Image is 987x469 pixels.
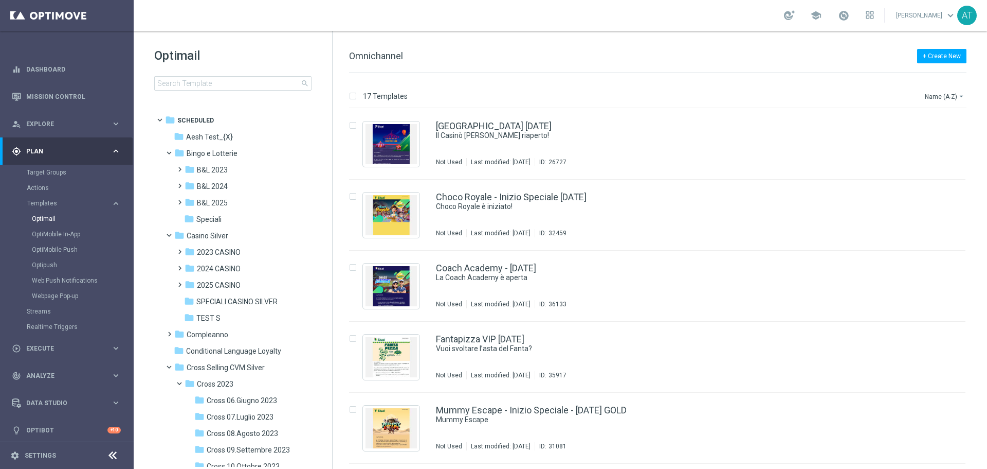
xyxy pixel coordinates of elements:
i: folder [185,197,195,207]
div: Realtime Triggers [27,319,133,335]
i: folder [194,444,205,455]
button: gps_fixed Plan keyboard_arrow_right [11,147,121,155]
img: 31081.jpeg [365,408,417,448]
i: settings [10,451,20,460]
span: Data Studio [26,400,111,406]
span: Cross 2023 [197,379,233,389]
i: folder [174,362,185,372]
a: Webpage Pop-up [32,292,107,300]
a: Fantapizza VIP [DATE] [436,335,524,344]
div: 31081 [549,442,566,450]
i: folder [194,428,205,438]
div: ID: [535,442,566,450]
a: Actions [27,184,107,192]
i: lightbulb [12,426,21,435]
span: Omnichannel [349,50,403,61]
div: +10 [107,427,121,433]
button: Name (A-Z)arrow_drop_down [924,90,966,102]
input: Search Template [154,76,312,91]
span: Scheduled [177,116,214,125]
i: track_changes [12,371,21,380]
div: Not Used [436,229,462,237]
button: Data Studio keyboard_arrow_right [11,399,121,407]
div: Last modified: [DATE] [467,229,535,237]
div: OptiMobile In-App [32,227,133,242]
span: Compleanno [187,330,228,339]
i: folder [174,345,184,356]
button: track_changes Analyze keyboard_arrow_right [11,372,121,380]
a: Streams [27,307,107,316]
div: Vuoi svoltare l’asta del Fanta? [436,344,922,354]
span: Bingo e Lotterie [187,149,237,158]
span: Plan [26,148,111,154]
button: + Create New [917,49,966,63]
a: Optibot [26,416,107,444]
a: Choco Royale è iniziato! [436,202,899,212]
a: Realtime Triggers [27,323,107,331]
div: Actions [27,180,133,196]
a: Mummy Escape [436,415,899,425]
i: folder [185,181,195,191]
button: lightbulb Optibot +10 [11,426,121,435]
div: Templates [27,200,111,206]
div: Explore [12,119,111,129]
i: folder [174,131,184,142]
div: Dashboard [12,56,121,83]
i: keyboard_arrow_right [111,398,121,408]
a: Optipush [32,261,107,269]
div: 26727 [549,158,566,166]
div: Not Used [436,371,462,379]
i: equalizer [12,65,21,74]
span: Cross Selling CVM Silver [187,363,265,372]
div: Data Studio [12,398,111,408]
div: Not Used [436,300,462,308]
span: B&L 2024 [197,182,228,191]
span: 2023 CASINO [197,248,241,257]
a: Il Casinò [PERSON_NAME] riaperto! [436,131,899,141]
div: Web Push Notifications [32,273,133,288]
div: ID: [535,300,566,308]
i: gps_fixed [12,147,21,156]
a: Dashboard [26,56,121,83]
i: folder [194,395,205,405]
i: folder [174,329,185,339]
div: Templates [27,196,133,304]
div: Last modified: [DATE] [467,300,535,308]
div: Optimail [32,211,133,227]
span: Cross 06.Giugno 2023 [207,396,277,405]
div: 32459 [549,229,566,237]
div: Press SPACE to select this row. [339,251,985,322]
i: folder [185,263,195,273]
img: 36133.jpeg [365,266,417,306]
span: search [301,79,309,88]
span: school [810,10,821,21]
div: Last modified: [DATE] [467,158,535,166]
i: folder [185,378,195,389]
span: Casino Silver [187,231,228,240]
i: folder [174,230,185,240]
button: person_search Explore keyboard_arrow_right [11,120,121,128]
a: Settings [25,453,56,459]
div: Not Used [436,442,462,450]
i: keyboard_arrow_right [111,119,121,129]
i: folder [184,296,194,306]
i: folder [184,312,194,323]
a: Mission Control [26,83,121,110]
span: B&L 2023 [197,165,228,175]
div: Optibot [12,416,121,444]
span: Analyze [26,373,111,379]
i: folder [184,214,194,224]
div: Execute [12,344,111,353]
img: 26727.jpeg [365,124,417,164]
p: 17 Templates [363,92,408,101]
span: Execute [26,345,111,352]
span: Conditional Language Loyalty [186,346,281,356]
div: Press SPACE to select this row. [339,109,985,180]
span: 2025 CASINO [197,281,241,290]
div: 36133 [549,300,566,308]
a: Vuoi svoltare l’asta del Fanta? [436,344,899,354]
div: Press SPACE to select this row. [339,322,985,393]
div: Webpage Pop-up [32,288,133,304]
